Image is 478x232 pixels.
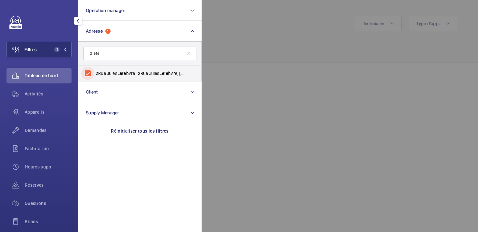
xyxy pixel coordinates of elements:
[25,109,72,115] span: Appareils
[24,46,37,53] span: Filtres
[25,182,72,188] span: Réserves
[25,164,72,170] span: Heures supp.
[25,72,72,79] span: Tableau de bord
[25,218,72,225] span: Bilans
[25,91,72,97] span: Activités
[25,145,72,152] span: Facturation
[54,47,60,52] span: 1
[25,200,72,207] span: Questions
[7,42,72,57] button: Filtres1
[25,127,72,134] span: Demandes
